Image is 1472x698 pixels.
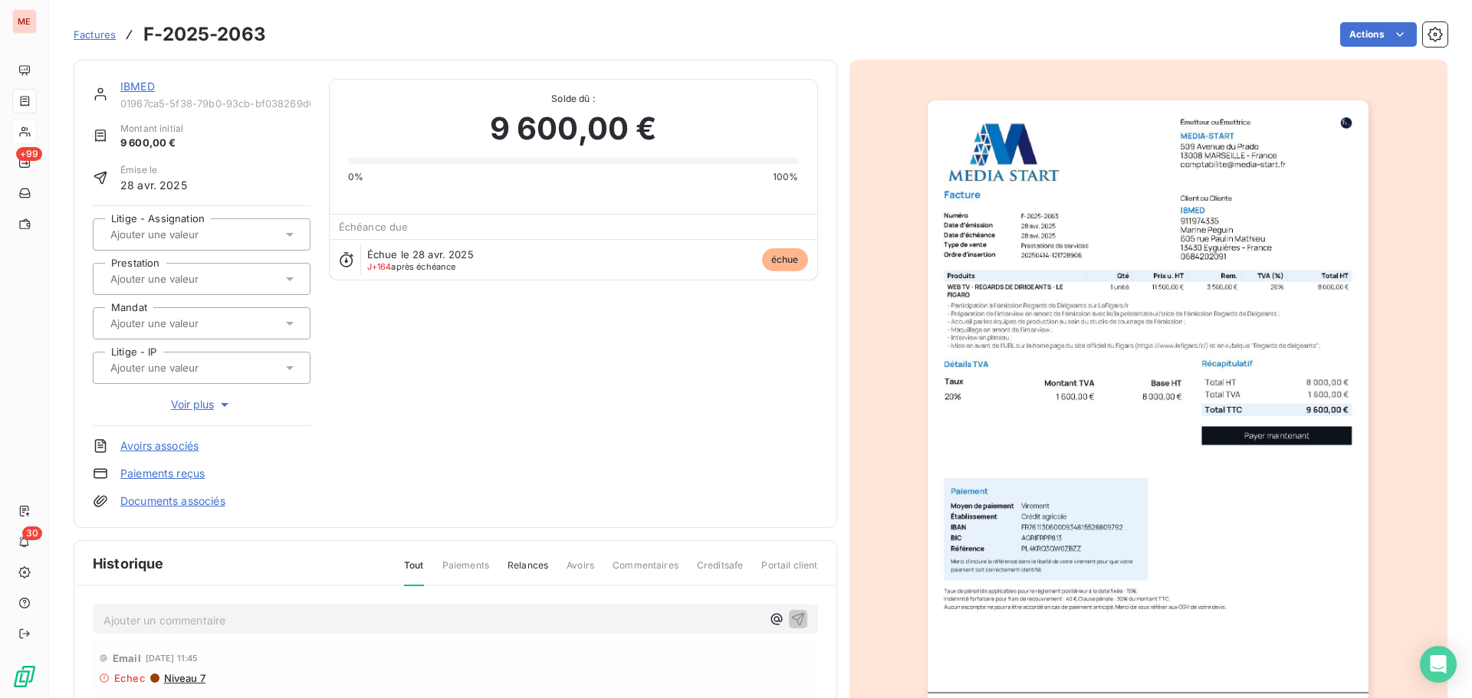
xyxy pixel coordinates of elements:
span: Creditsafe [697,559,744,585]
input: Ajouter une valeur [109,316,263,330]
span: Échue le 28 avr. 2025 [367,248,474,261]
span: Émise le [120,163,187,177]
span: 01967ca5-5f38-79b0-93cb-bf038269d073 [120,97,310,110]
span: Paiements [442,559,489,585]
h3: F-2025-2063 [143,21,266,48]
a: Paiements reçus [120,466,205,481]
span: échue [762,248,808,271]
a: IBMED [120,80,155,93]
div: Open Intercom Messenger [1420,646,1457,683]
span: Voir plus [171,397,232,412]
span: 9 600,00 € [120,136,183,151]
span: Commentaires [613,559,678,585]
span: Montant initial [120,122,183,136]
input: Ajouter une valeur [109,228,263,241]
span: Factures [74,28,116,41]
span: 30 [22,526,42,540]
span: 28 avr. 2025 [120,177,187,193]
span: Echec [114,672,146,684]
button: Voir plus [93,396,310,413]
input: Ajouter une valeur [109,361,263,375]
span: 100% [773,170,799,184]
span: Email [113,652,141,664]
span: J+164 [367,261,392,272]
span: Avoirs [567,559,594,585]
a: Documents associés [120,493,225,509]
span: 9 600,00 € [490,106,657,152]
img: Logo LeanPay [12,664,37,689]
span: Historique [93,553,164,574]
span: 0% [348,170,363,184]
button: Actions [1340,22,1417,47]
span: Échéance due [339,221,409,233]
div: ME [12,9,37,34]
span: Niveau 7 [163,672,205,684]
span: [DATE] 11:45 [146,654,199,663]
span: +99 [16,147,42,161]
span: Solde dû : [348,92,799,106]
a: Avoirs associés [120,438,199,454]
a: Factures [74,27,116,42]
span: Relances [508,559,548,585]
span: après échéance [367,262,456,271]
span: Portail client [761,559,817,585]
span: Tout [404,559,424,586]
input: Ajouter une valeur [109,272,263,286]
